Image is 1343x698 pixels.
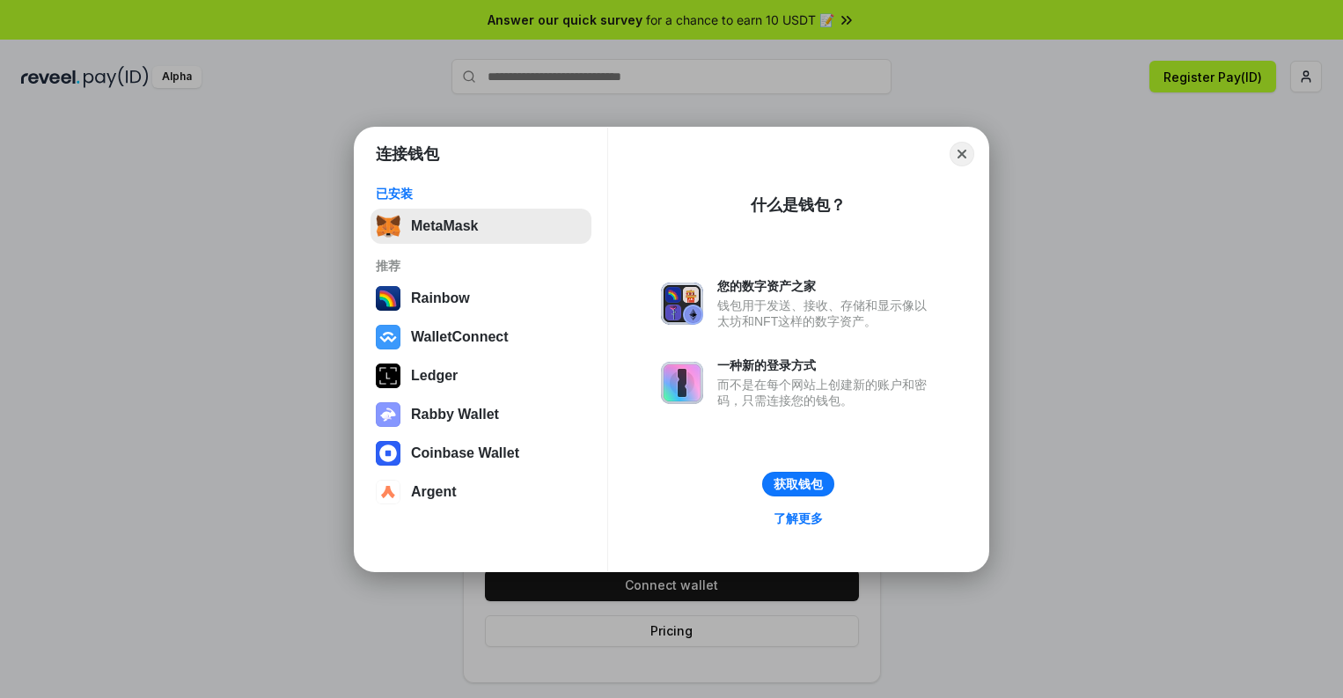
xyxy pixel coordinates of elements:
div: 推荐 [376,258,586,274]
div: 已安装 [376,186,586,202]
div: 您的数字资产之家 [717,278,936,294]
div: 而不是在每个网站上创建新的账户和密码，只需连接您的钱包。 [717,377,936,408]
div: 钱包用于发送、接收、存储和显示像以太坊和NFT这样的数字资产。 [717,298,936,329]
div: 了解更多 [774,511,823,526]
button: WalletConnect [371,320,591,355]
button: Close [950,142,974,166]
div: WalletConnect [411,329,509,345]
img: svg+xml,%3Csvg%20xmlns%3D%22http%3A%2F%2Fwww.w3.org%2F2000%2Fsvg%22%20width%3D%2228%22%20height%3... [376,364,400,388]
button: Rabby Wallet [371,397,591,432]
a: 了解更多 [763,507,833,530]
div: Coinbase Wallet [411,445,519,461]
img: svg+xml,%3Csvg%20xmlns%3D%22http%3A%2F%2Fwww.w3.org%2F2000%2Fsvg%22%20fill%3D%22none%22%20viewBox... [661,362,703,404]
div: Rabby Wallet [411,407,499,422]
button: MetaMask [371,209,591,244]
div: Argent [411,484,457,500]
button: Coinbase Wallet [371,436,591,471]
div: Rainbow [411,290,470,306]
div: MetaMask [411,218,478,234]
button: Argent [371,474,591,510]
div: Ledger [411,368,458,384]
div: 一种新的登录方式 [717,357,936,373]
img: svg+xml,%3Csvg%20width%3D%2228%22%20height%3D%2228%22%20viewBox%3D%220%200%2028%2028%22%20fill%3D... [376,480,400,504]
h1: 连接钱包 [376,143,439,165]
img: svg+xml,%3Csvg%20fill%3D%22none%22%20height%3D%2233%22%20viewBox%3D%220%200%2035%2033%22%20width%... [376,214,400,239]
img: svg+xml,%3Csvg%20width%3D%22120%22%20height%3D%22120%22%20viewBox%3D%220%200%20120%20120%22%20fil... [376,286,400,311]
img: svg+xml,%3Csvg%20width%3D%2228%22%20height%3D%2228%22%20viewBox%3D%220%200%2028%2028%22%20fill%3D... [376,441,400,466]
div: 获取钱包 [774,476,823,492]
img: svg+xml,%3Csvg%20width%3D%2228%22%20height%3D%2228%22%20viewBox%3D%220%200%2028%2028%22%20fill%3D... [376,325,400,349]
button: 获取钱包 [762,472,834,496]
button: Ledger [371,358,591,393]
div: 什么是钱包？ [751,195,846,216]
img: svg+xml,%3Csvg%20xmlns%3D%22http%3A%2F%2Fwww.w3.org%2F2000%2Fsvg%22%20fill%3D%22none%22%20viewBox... [661,283,703,325]
img: svg+xml,%3Csvg%20xmlns%3D%22http%3A%2F%2Fwww.w3.org%2F2000%2Fsvg%22%20fill%3D%22none%22%20viewBox... [376,402,400,427]
button: Rainbow [371,281,591,316]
